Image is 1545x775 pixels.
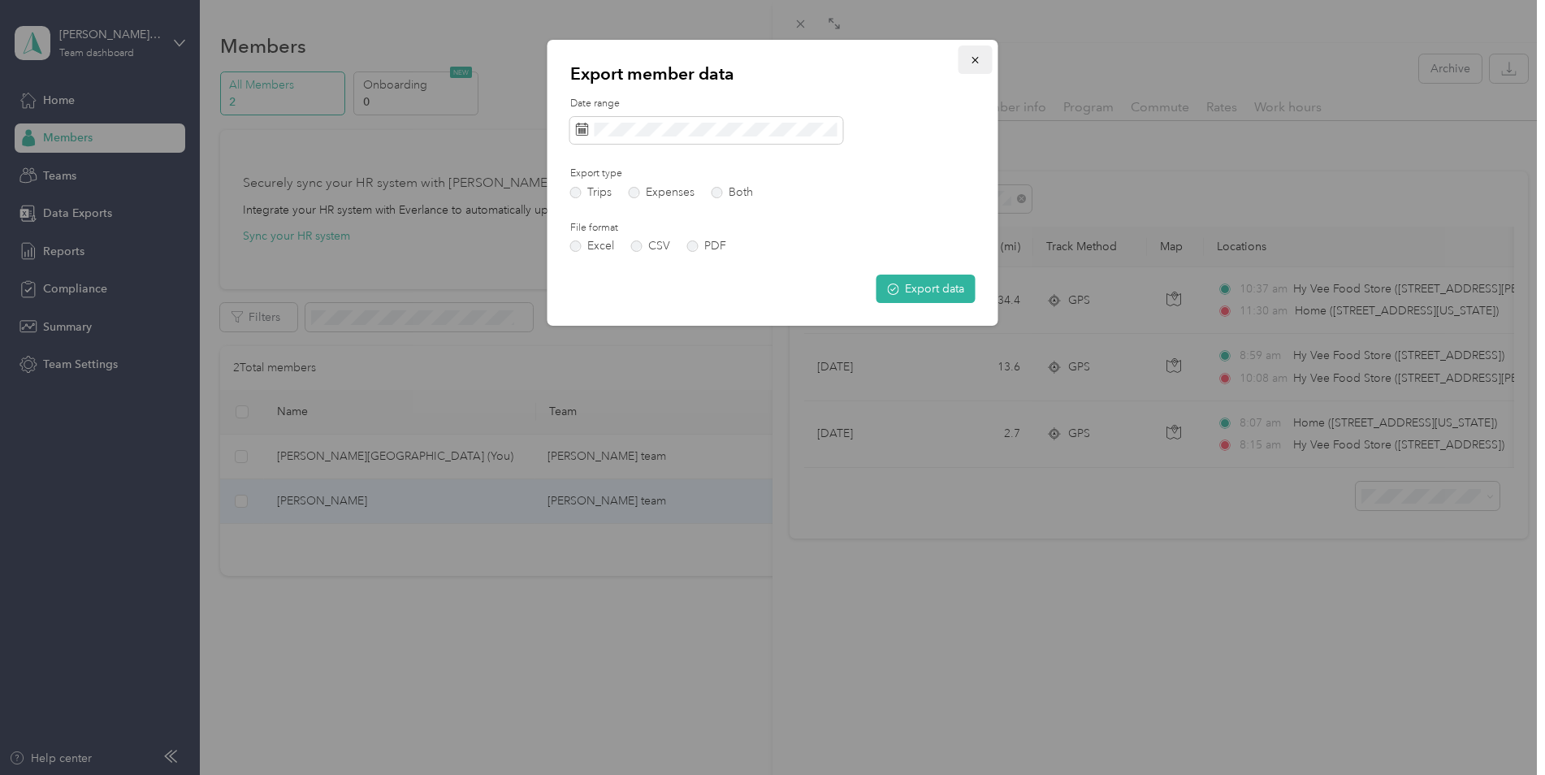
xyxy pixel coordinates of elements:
[570,187,612,198] label: Trips
[687,240,726,252] label: PDF
[570,97,976,111] label: Date range
[570,240,614,252] label: Excel
[629,187,695,198] label: Expenses
[876,275,976,303] button: Export data
[570,167,752,181] label: Export type
[631,240,670,252] label: CSV
[570,63,976,85] p: Export member data
[1454,684,1545,775] iframe: Everlance-gr Chat Button Frame
[712,187,753,198] label: Both
[570,221,752,236] label: File format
